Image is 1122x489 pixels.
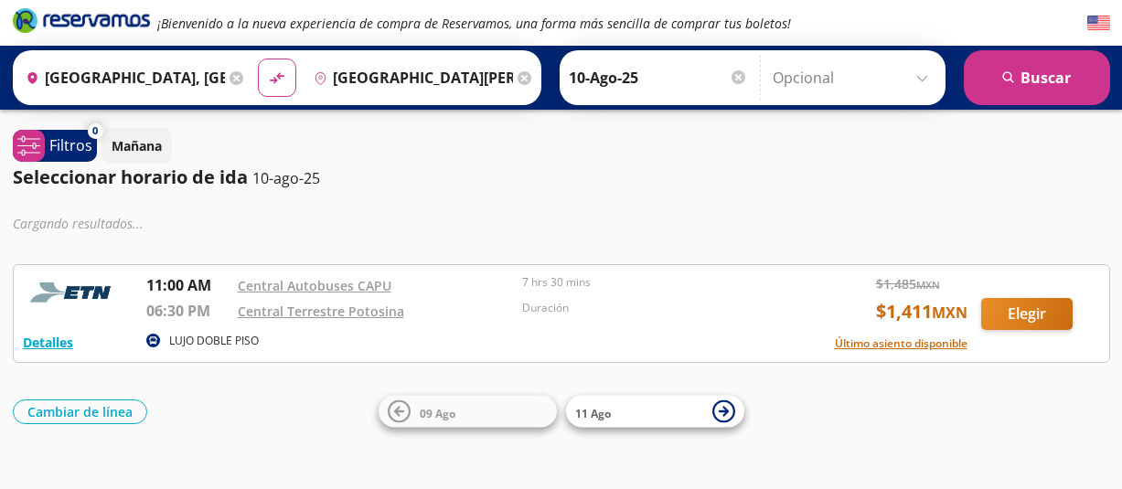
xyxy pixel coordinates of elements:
p: Duración [522,300,798,316]
span: 09 Ago [420,405,455,420]
button: Último asiento disponible [835,335,967,352]
button: Detalles [23,333,73,352]
button: Buscar [964,50,1110,105]
button: 0Filtros [13,130,97,162]
input: Buscar Destino [306,55,513,101]
span: 11 Ago [575,405,611,420]
span: 0 [92,123,98,139]
p: LUJO DOBLE PISO [169,333,259,349]
button: Elegir [981,298,1073,330]
em: Cargando resultados ... [13,215,144,232]
p: 06:30 PM [146,300,229,322]
input: Buscar Origen [18,55,225,101]
span: $ 1,485 [876,274,940,293]
button: 11 Ago [566,396,744,428]
span: $ 1,411 [876,298,967,325]
small: MXN [932,303,967,323]
i: Brand Logo [13,6,150,34]
button: English [1087,12,1110,35]
button: Mañana [102,128,172,164]
button: Cambiar de línea [13,399,147,424]
a: Brand Logo [13,6,150,39]
button: 09 Ago [379,396,557,428]
p: 11:00 AM [146,274,229,296]
p: 10-ago-25 [252,167,320,189]
small: MXN [916,278,940,292]
input: Opcional [773,55,936,101]
p: Filtros [49,134,92,156]
input: Elegir Fecha [569,55,748,101]
img: RESERVAMOS [23,274,123,311]
p: Mañana [112,136,162,155]
p: 7 hrs 30 mins [522,274,798,291]
a: Central Autobuses CAPU [238,277,391,294]
em: ¡Bienvenido a la nueva experiencia de compra de Reservamos, una forma más sencilla de comprar tus... [157,15,791,32]
a: Central Terrestre Potosina [238,303,404,320]
p: Seleccionar horario de ida [13,164,248,191]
